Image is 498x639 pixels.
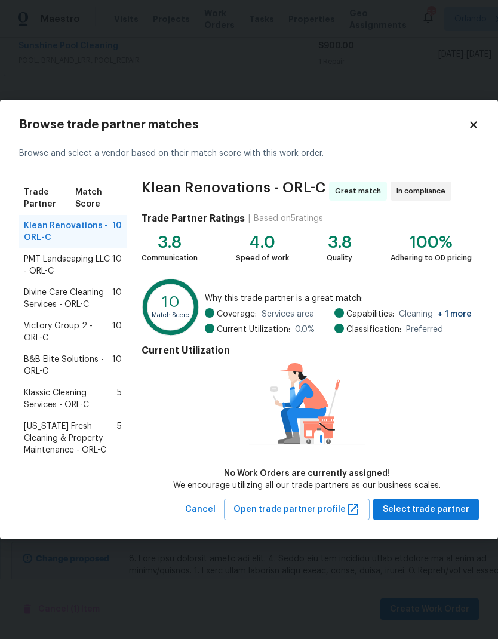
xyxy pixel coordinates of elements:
button: Open trade partner profile [224,499,370,521]
span: 10 [112,320,122,344]
div: 4.0 [236,236,289,248]
span: Match Score [75,186,122,210]
div: Quality [327,252,352,264]
h2: Browse trade partner matches [19,119,468,131]
div: 100% [391,236,472,248]
span: 5 [117,387,122,411]
span: Open trade partner profile [233,502,360,517]
h4: Trade Partner Ratings [142,213,245,225]
span: Current Utilization: [217,324,290,336]
text: 10 [162,294,180,310]
span: Great match [335,185,386,197]
div: Adhering to OD pricing [391,252,472,264]
span: Divine Care Cleaning Services - ORL-C [24,287,112,311]
h4: Current Utilization [142,345,472,357]
div: Speed of work [236,252,289,264]
span: Services area [262,308,314,320]
button: Select trade partner [373,499,479,521]
span: 10 [112,287,122,311]
span: Select trade partner [383,502,469,517]
text: Match Score [152,311,190,318]
span: 10 [112,253,122,277]
span: In compliance [396,185,450,197]
span: PMT Landscaping LLC - ORL-C [24,253,112,277]
div: | [245,213,254,225]
div: Communication [142,252,198,264]
div: Browse and select a vendor based on their match score with this work order. [19,133,479,174]
span: Trade Partner [24,186,75,210]
div: No Work Orders are currently assigned! [173,468,441,480]
span: 10 [112,354,122,377]
span: Capabilities: [346,308,394,320]
span: 5 [117,420,122,456]
span: Cancel [185,502,216,517]
span: Preferred [406,324,443,336]
span: [US_STATE] Fresh Cleaning & Property Maintenance - ORL-C [24,420,117,456]
div: 3.8 [327,236,352,248]
span: Klassic Cleaning Services - ORL-C [24,387,117,411]
span: 10 [112,220,122,244]
span: Why this trade partner is a great match: [205,293,472,305]
div: We encourage utilizing all our trade partners as our business scales. [173,480,441,491]
span: 0.0 % [295,324,315,336]
span: + 1 more [438,310,472,318]
span: Klean Renovations - ORL-C [24,220,112,244]
span: Klean Renovations - ORL-C [142,182,325,201]
span: Coverage: [217,308,257,320]
span: B&B Elite Solutions - ORL-C [24,354,112,377]
span: Victory Group 2 - ORL-C [24,320,112,344]
button: Cancel [180,499,220,521]
span: Classification: [346,324,401,336]
span: Cleaning [399,308,472,320]
div: 3.8 [142,236,198,248]
div: Based on 5 ratings [254,213,323,225]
